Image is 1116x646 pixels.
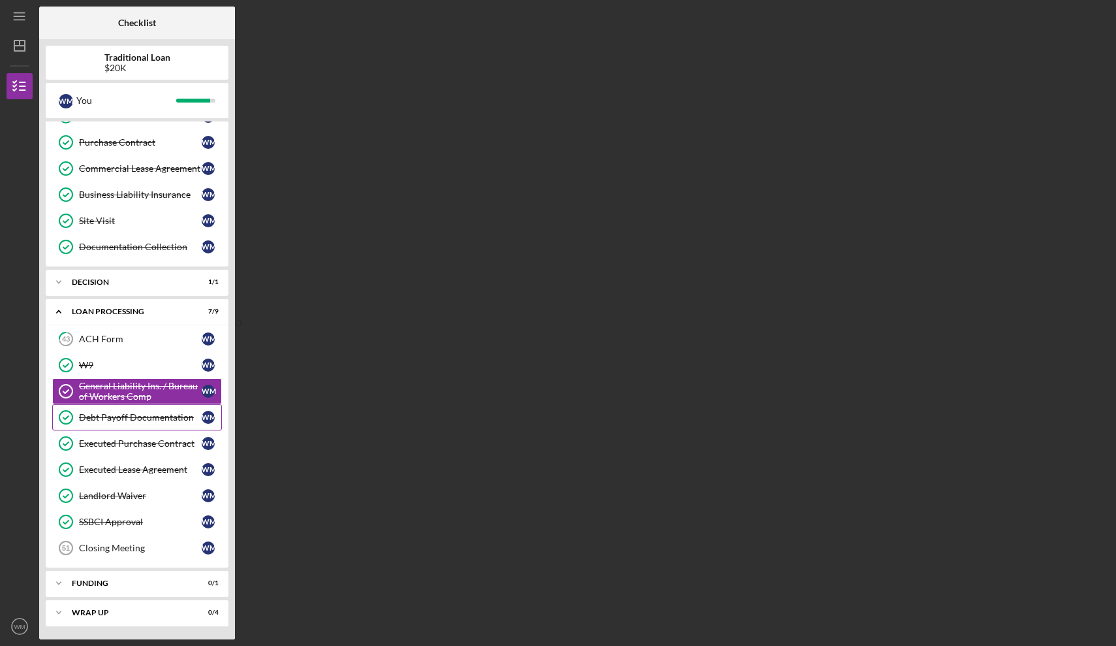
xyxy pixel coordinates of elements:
div: W M [202,489,215,502]
a: Documentation CollectionWM [52,234,222,260]
div: W M [202,214,215,227]
a: 43ACH FormWM [52,326,222,352]
div: SSBCI Approval [79,517,202,527]
a: Debt Payoff DocumentationWM [52,404,222,430]
div: General Liability Ins. / Bureau of Workers Comp [79,381,202,402]
div: W M [202,385,215,398]
div: W M [202,515,215,528]
div: W M [202,541,215,555]
div: $20K [104,63,170,73]
a: 51Closing MeetingWM [52,535,222,561]
div: W9 [79,360,202,370]
div: Wrap up [72,609,186,617]
a: W9WM [52,352,222,378]
a: Business Liability InsuranceWM [52,182,222,208]
a: General Liability Ins. / Bureau of Workers CompWM [52,378,222,404]
a: Purchase ContractWM [52,129,222,155]
div: W M [202,188,215,201]
div: Executed Lease Agreement [79,464,202,475]
div: ACH Form [79,334,202,344]
div: Documentation Collection [79,242,202,252]
div: 1 / 1 [195,278,219,286]
a: Commercial Lease AgreementWM [52,155,222,182]
div: Funding [72,579,186,587]
div: W M [202,240,215,253]
div: 0 / 1 [195,579,219,587]
a: SSBCI ApprovalWM [52,509,222,535]
div: Site Visit [79,216,202,226]
div: 0 / 4 [195,609,219,617]
div: You [76,89,176,112]
tspan: 43 [62,335,70,344]
div: W M [202,136,215,149]
div: W M [202,359,215,372]
div: Landlord Waiver [79,491,202,501]
div: Commercial Lease Agreement [79,163,202,174]
div: Debt Payoff Documentation [79,412,202,423]
div: Executed Purchase Contract [79,438,202,449]
div: W M [202,437,215,450]
a: Landlord WaiverWM [52,483,222,509]
div: Purchase Contract [79,137,202,148]
div: Decision [72,278,186,286]
button: WM [7,613,33,639]
div: 7 / 9 [195,308,219,315]
text: WM [14,623,25,630]
div: W M [202,332,215,346]
div: Closing Meeting [79,543,202,553]
div: W M [59,94,73,108]
b: Checklist [118,18,156,28]
div: Loan Processing [72,308,186,315]
a: Executed Purchase ContractWM [52,430,222,457]
a: Executed Lease AgreementWM [52,457,222,483]
tspan: 51 [62,544,70,552]
div: W M [202,162,215,175]
div: W M [202,463,215,476]
div: Business Liability Insurance [79,189,202,200]
b: Traditional Loan [104,52,170,63]
a: Site VisitWM [52,208,222,234]
div: W M [202,411,215,424]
